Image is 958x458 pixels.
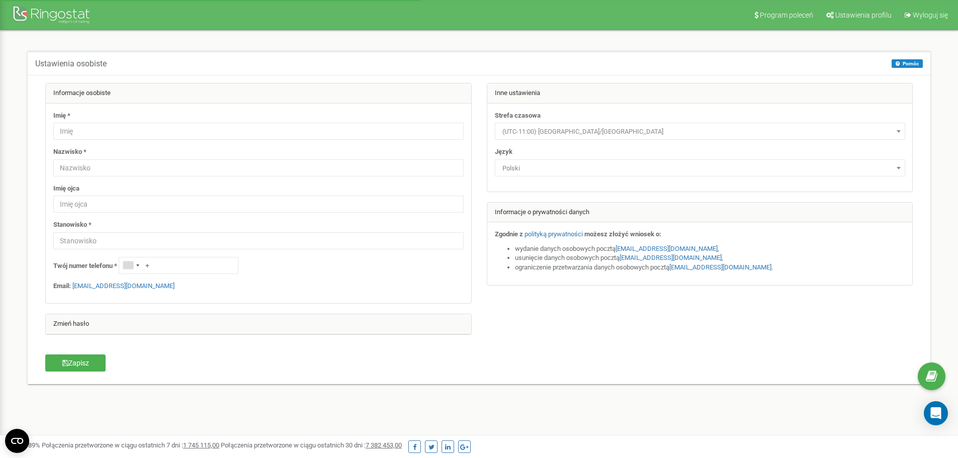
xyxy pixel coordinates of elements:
[620,254,722,261] a: [EMAIL_ADDRESS][DOMAIN_NAME]
[913,11,948,19] span: Wyloguj się
[53,261,117,271] label: Twój numer telefonu *
[42,441,219,449] span: Połączenia przetworzone w ciągu ostatnich 7 dni :
[669,263,771,271] a: [EMAIL_ADDRESS][DOMAIN_NAME]
[495,147,512,157] label: Język
[45,354,106,372] button: Zapisz
[35,59,107,68] h5: Ustawienia osobiste
[53,220,92,230] label: Stanowisko *
[498,161,902,175] span: Polski
[487,83,913,104] div: Inne ustawienia
[183,441,219,449] u: 1 745 115,00
[53,196,464,213] input: Imię ojca
[515,244,905,254] li: wydanie danych osobowych pocztą ,
[53,282,71,290] strong: Email:
[760,11,813,19] span: Program poleceń
[515,263,905,272] li: ograniczenie przetwarzania danych osobowych pocztą .
[584,230,661,238] strong: możesz złożyć wniosek o:
[53,159,464,176] input: Nazwisko
[515,253,905,263] li: usunięcie danych osobowych pocztą ,
[53,147,86,157] label: Nazwisko *
[835,11,892,19] span: Ustawienia profilu
[495,111,541,121] label: Strefa czasowa
[119,257,142,273] div: Telephone country code
[892,59,923,68] button: Pomóc
[5,429,29,453] button: Open CMP widget
[487,203,913,223] div: Informacje o prywatności danych
[616,245,718,252] a: [EMAIL_ADDRESS][DOMAIN_NAME]
[495,123,905,140] span: (UTC-11:00) Pacific/Midway
[46,83,471,104] div: Informacje osobiste
[53,184,79,194] label: Imię ojca
[525,230,583,238] a: polityką prywatności
[46,314,471,334] div: Zmień hasło
[366,441,402,449] u: 7 382 453,00
[498,125,902,139] span: (UTC-11:00) Pacific/Midway
[495,230,523,238] strong: Zgodnie z
[924,401,948,425] div: Open Intercom Messenger
[495,159,905,176] span: Polski
[221,441,402,449] span: Połączenia przetworzone w ciągu ostatnich 30 dni :
[119,257,238,274] input: +1-800-555-55-55
[53,123,464,140] input: Imię
[72,282,175,290] a: [EMAIL_ADDRESS][DOMAIN_NAME]
[53,111,70,121] label: Imię *
[53,232,464,249] input: Stanowisko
